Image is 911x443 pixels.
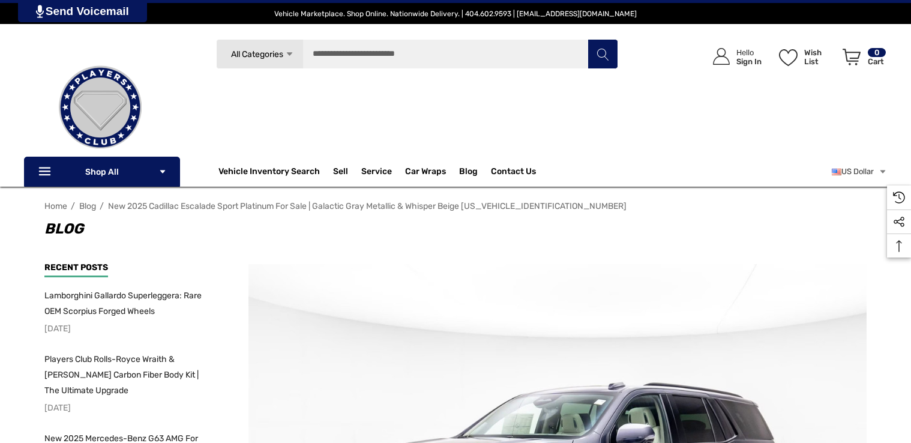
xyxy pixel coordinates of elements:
[108,201,627,211] a: New 2025 Cadillac Escalade Sport Platinum For Sale | Galactic Gray Metallic & Whisper Beige [US_V...
[893,191,905,203] svg: Recently Viewed
[887,240,911,252] svg: Top
[44,201,67,211] a: Home
[868,48,886,57] p: 0
[699,36,768,77] a: Sign in
[736,48,762,57] p: Hello
[843,49,861,65] svg: Review Your Cart
[736,57,762,66] p: Sign In
[36,5,44,18] img: PjwhLS0gR2VuZXJhdG9yOiBHcmF2aXQuaW8gLS0+PHN2ZyB4bWxucz0iaHR0cDovL3d3dy53My5vcmcvMjAwMC9zdmciIHhtb...
[40,47,160,167] img: Players Club | Cars For Sale
[893,216,905,228] svg: Social Media
[491,166,536,179] a: Contact Us
[713,48,730,65] svg: Icon User Account
[44,196,867,217] nav: Breadcrumb
[774,36,837,77] a: Wish List Wish List
[158,167,167,176] svg: Icon Arrow Down
[837,36,887,83] a: Cart with 0 items
[44,321,206,337] p: [DATE]
[333,166,348,179] span: Sell
[44,291,202,316] span: Lamborghini Gallardo Superleggera: Rare OEM Scorpius Forged Wheels
[44,217,867,241] h1: Blog
[44,262,108,273] span: Recent Posts
[333,160,361,184] a: Sell
[285,50,294,59] svg: Icon Arrow Down
[405,160,459,184] a: Car Wraps
[832,160,887,184] a: USD
[868,57,886,66] p: Cart
[779,49,798,66] svg: Wish List
[588,39,618,69] button: Search
[37,165,55,179] svg: Icon Line
[79,201,96,211] a: Blog
[44,288,206,319] a: Lamborghini Gallardo Superleggera: Rare OEM Scorpius Forged Wheels
[231,49,283,59] span: All Categories
[361,166,392,179] a: Service
[216,39,303,69] a: All Categories Icon Arrow Down Icon Arrow Up
[44,352,206,399] a: Players Club Rolls-Royce Wraith & [PERSON_NAME] Carbon Fiber Body Kit | The Ultimate Upgrade
[44,400,206,416] p: [DATE]
[44,354,199,396] span: Players Club Rolls-Royce Wraith & [PERSON_NAME] Carbon Fiber Body Kit | The Ultimate Upgrade
[804,48,836,66] p: Wish List
[405,166,446,179] span: Car Wraps
[218,166,320,179] a: Vehicle Inventory Search
[24,157,180,187] p: Shop All
[274,10,637,18] span: Vehicle Marketplace. Shop Online. Nationwide Delivery. | 404.602.9593 | [EMAIL_ADDRESS][DOMAIN_NAME]
[459,166,478,179] a: Blog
